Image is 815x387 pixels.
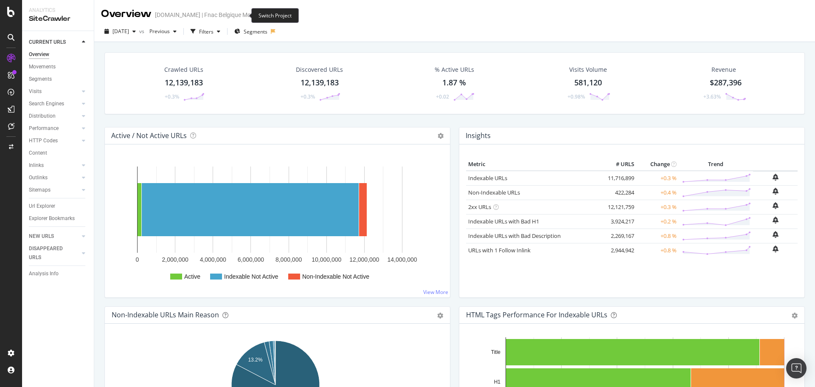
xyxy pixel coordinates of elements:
td: +0.8 % [636,229,679,243]
div: HTML Tags Performance for Indexable URLs [466,311,607,319]
div: NEW URLS [29,232,54,241]
div: Performance [29,124,59,133]
button: Segments [231,25,271,38]
div: Filters [199,28,214,35]
text: Indexable Not Active [224,273,278,280]
div: +0.98% [568,93,585,100]
a: Explorer Bookmarks [29,214,88,223]
div: Inlinks [29,161,44,170]
div: bell-plus [773,246,778,252]
td: 2,944,942 [602,243,636,257]
div: Segments [29,75,52,84]
a: Sitemaps [29,186,79,195]
div: HTTP Codes [29,136,58,145]
div: Visits Volume [569,65,607,74]
div: +0.02 [436,93,449,100]
a: Outlinks [29,173,79,182]
div: [DOMAIN_NAME] | Fnac Belgique Mobile [155,11,260,19]
button: Previous [146,25,180,38]
div: CURRENT URLS [29,38,66,47]
a: 2xx URLs [468,203,491,211]
div: Discovered URLs [296,65,343,74]
a: Non-Indexable URLs [468,189,520,196]
span: $287,396 [710,77,742,88]
a: Inlinks [29,161,79,170]
div: bell-plus [773,231,778,238]
a: HTTP Codes [29,136,79,145]
div: % Active URLs [435,65,474,74]
text: H1 [494,379,501,385]
span: 2025 Sep. 5th [112,28,129,35]
th: Metric [466,158,602,171]
a: Indexable URLs with Bad Description [468,232,561,240]
a: Visits [29,87,79,96]
a: Distribution [29,112,79,121]
div: Search Engines [29,99,64,108]
a: Overview [29,50,88,59]
button: [DATE] [101,25,139,38]
td: +0.3 % [636,200,679,214]
div: Open Intercom Messenger [786,358,807,379]
td: 12,121,759 [602,200,636,214]
span: Revenue [711,65,736,74]
div: 12,139,183 [301,77,339,88]
a: CURRENT URLS [29,38,79,47]
a: Indexable URLs [468,174,507,182]
a: URLs with 1 Follow Inlink [468,246,531,254]
div: Overview [101,7,152,21]
td: 2,269,167 [602,229,636,243]
div: A chart. [112,158,443,291]
text: 2,000,000 [162,256,188,263]
th: Trend [679,158,753,171]
div: Explorer Bookmarks [29,214,75,223]
div: Switch Project [251,8,299,23]
text: 13.2% [248,357,262,363]
a: Content [29,149,88,158]
span: Segments [244,28,267,35]
div: 581,120 [574,77,602,88]
a: Analysis Info [29,269,88,278]
div: Content [29,149,47,158]
div: bell-plus [773,174,778,181]
h4: Insights [466,130,491,141]
span: vs [139,28,146,35]
a: NEW URLS [29,232,79,241]
a: Search Engines [29,99,79,108]
div: gear [437,313,443,319]
text: Non-Indexable Not Active [302,273,369,280]
a: Indexable URLs with Bad H1 [468,218,539,225]
div: bell-plus [773,217,778,223]
div: Distribution [29,112,56,121]
text: 0 [136,256,139,263]
td: 422,284 [602,185,636,200]
button: Filters [187,25,224,38]
div: 1.87 % [442,77,466,88]
h4: Active / Not Active URLs [111,130,187,141]
div: Url Explorer [29,202,55,211]
div: Crawled URLs [164,65,203,74]
a: Movements [29,62,88,71]
div: Visits [29,87,42,96]
td: +0.4 % [636,185,679,200]
td: 3,924,217 [602,214,636,229]
i: Options [438,133,444,139]
text: 6,000,000 [238,256,264,263]
div: Movements [29,62,56,71]
text: Title [491,349,501,355]
a: DISAPPEARED URLS [29,244,79,262]
div: bell-plus [773,202,778,209]
div: SiteCrawler [29,14,87,24]
a: View More [423,288,448,296]
a: Url Explorer [29,202,88,211]
div: Non-Indexable URLs Main Reason [112,311,219,319]
div: bell-plus [773,188,778,195]
span: Previous [146,28,170,35]
div: +0.3% [301,93,315,100]
div: Analysis Info [29,269,59,278]
div: Overview [29,50,49,59]
td: 11,716,899 [602,171,636,186]
a: Segments [29,75,88,84]
text: 14,000,000 [387,256,417,263]
div: Sitemaps [29,186,51,195]
text: Active [184,273,200,280]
